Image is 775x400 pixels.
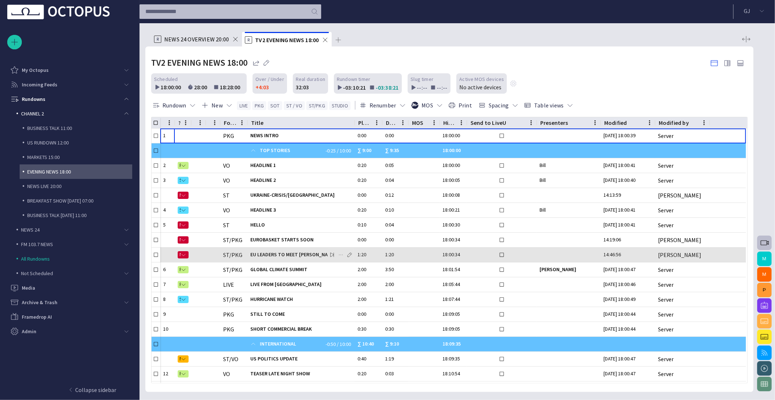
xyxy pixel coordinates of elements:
[252,101,267,110] button: PKG
[738,4,771,17] button: GJ
[250,381,352,396] div: HUGE PUZZLE
[443,207,464,213] div: 18:00:21
[659,119,689,126] div: Modified by
[163,266,172,273] div: 6
[358,99,408,112] button: Renumber
[164,117,175,128] button: Menu
[604,355,638,362] div: 8/13 18:00:47
[604,162,638,169] div: 8/13 18:00:41
[163,326,172,332] div: 10
[397,117,408,128] button: Menu
[658,281,674,289] div: Server
[268,101,282,110] button: SOT
[250,248,352,262] div: EU LEADERS TO MEET TRUMP
[250,162,352,169] span: HEADLINE 1
[163,281,172,288] div: 7
[223,266,242,274] div: ST/PKG
[604,296,638,303] div: 8/13 18:00:49
[223,132,234,140] div: PKG
[163,221,172,228] div: 5
[180,371,181,377] span: R
[385,162,397,169] div: 0:05
[456,117,467,128] button: Menu
[237,117,247,128] button: Menu
[540,177,598,184] div: Bill
[658,191,701,199] div: Janko
[10,383,128,397] button: Collapse sidebar
[658,266,674,274] div: Server
[757,252,772,266] button: M
[250,236,352,243] span: EUROBASKET STARTS SOON
[163,207,172,213] div: 4
[296,83,309,91] div: 32:03
[180,252,181,258] span: N
[20,179,132,193] div: NEWS LIVE 20:00
[180,163,181,168] span: R
[255,75,284,83] span: Over / Under
[604,236,624,243] div: 14:19:06
[250,207,352,213] span: HEADLINE 3
[757,267,772,282] button: M
[180,267,181,273] span: R
[223,191,230,199] div: ST
[20,208,132,223] div: BUSINESS TALK [DATE] 11:00
[358,192,379,199] div: 0:00
[358,145,379,156] div: ∑ 9:00
[443,251,464,258] div: 18:00:34
[250,355,352,362] span: US POLITICS UPDATE
[22,66,49,74] p: My Octopus
[385,296,397,303] div: 1:21
[220,83,244,91] div: 18:28:00
[164,36,229,43] span: NEWS 24 OVERVIEW 20:00
[540,119,568,126] div: Presenters
[27,139,132,146] p: US RUNDOWN 12:00
[250,192,352,199] span: UKRAINE-CRISIS/[GEOGRAPHIC_DATA]
[358,251,379,258] div: 1:20
[540,162,598,169] div: Bill
[178,189,189,202] button: N
[22,284,35,291] p: Media
[223,370,230,378] div: VO
[180,356,181,362] span: M
[250,370,352,377] span: TEASER LATE NIGHT SHOW
[180,177,181,183] span: S
[604,119,627,126] div: Modified
[27,197,132,204] p: BREAKFAST SHOW [DATE] 07:00
[178,248,189,261] button: N
[178,204,189,217] button: S
[250,177,352,184] span: HEADLINE 2
[358,339,379,350] div: ∑ 10:40
[385,339,402,350] div: ∑ 9:10
[604,251,624,258] div: 14:46:56
[358,281,379,288] div: 2:00
[21,255,132,262] p: All Rundowns
[604,192,624,199] div: 14:13:59
[358,296,379,303] div: 2:00
[209,117,220,128] button: Menu
[443,339,464,350] div: 18:09:35
[250,292,352,307] div: HURRICANE WATCH
[180,297,181,302] span: S
[237,101,251,110] button: LIVE
[658,176,674,184] div: Server
[250,218,352,232] div: HELLO
[371,117,382,128] button: Menu
[163,132,172,139] div: 1
[744,7,750,15] p: G J
[250,143,322,158] div: TOP STORIES
[325,340,352,348] span: -0:50 / 10:00
[443,266,464,273] div: 18:01:54
[255,83,269,91] div: +4:03
[250,352,352,366] div: US POLITICS UPDATE
[250,132,352,139] span: NEWS INTRO
[178,367,189,380] button: R
[658,132,674,140] div: Server
[443,119,456,126] div: Hit time
[590,117,601,128] button: Menu
[250,128,352,143] div: NEWS INTRO
[250,233,352,247] div: EUROBASKET STARTS SOON
[358,221,379,228] div: 0:10
[250,251,352,258] span: EU LEADERS TO MEET [PERSON_NAME]
[467,117,537,128] div: Send to LiveU
[443,192,464,199] div: 18:00:08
